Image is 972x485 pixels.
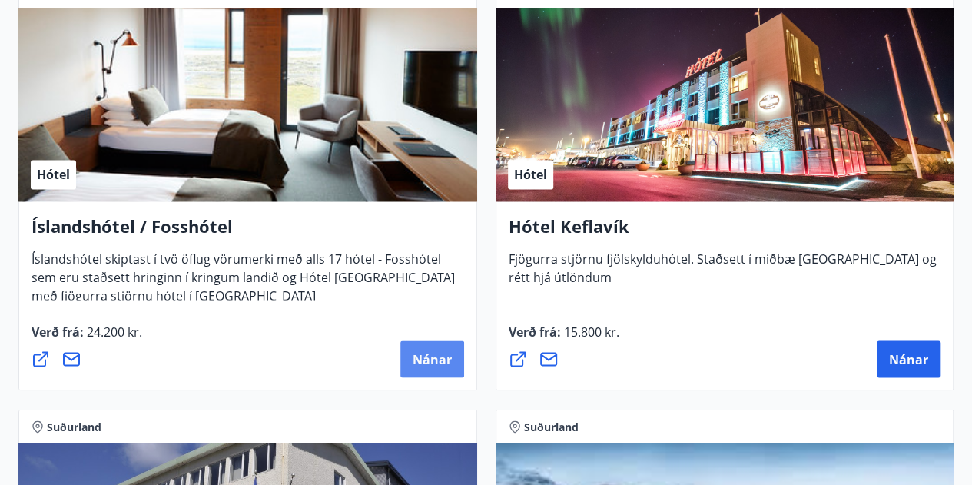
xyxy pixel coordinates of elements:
[524,419,579,434] span: Suðurland
[32,214,464,249] h4: Íslandshótel / Fosshótel
[32,250,455,316] span: Íslandshótel skiptast í tvö öflug vörumerki með alls 17 hótel - Fosshótel sem eru staðsett hringi...
[47,419,101,434] span: Suðurland
[413,350,452,367] span: Nánar
[400,340,464,377] button: Nánar
[84,323,142,340] span: 24.200 kr.
[509,323,619,352] span: Verð frá :
[561,323,619,340] span: 15.800 kr.
[37,166,70,183] span: Hótel
[509,214,941,249] h4: Hótel Keflavík
[889,350,928,367] span: Nánar
[509,250,937,297] span: Fjögurra stjörnu fjölskylduhótel. Staðsett í miðbæ [GEOGRAPHIC_DATA] og rétt hjá útlöndum
[514,166,547,183] span: Hótel
[877,340,940,377] button: Nánar
[32,323,142,352] span: Verð frá :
